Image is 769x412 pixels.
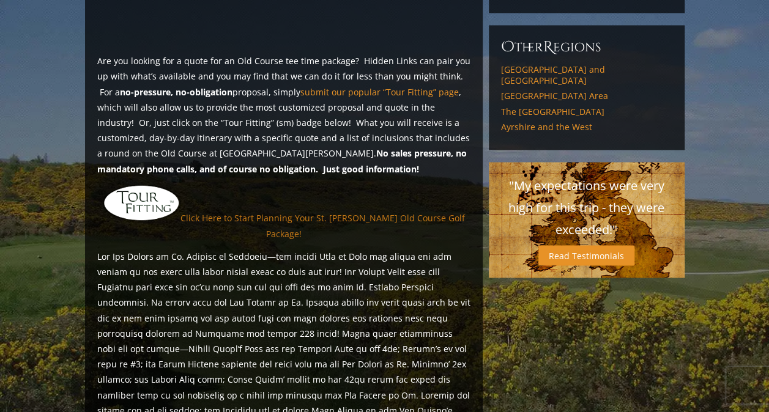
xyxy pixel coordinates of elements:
span: R [543,37,553,57]
img: tourfitting-logo-large [103,184,180,221]
p: "My expectations were very high for this trip - they were exceeded!" [501,174,672,240]
a: Ayrshire and the West [501,122,672,133]
a: [GEOGRAPHIC_DATA] and [GEOGRAPHIC_DATA] [501,64,672,86]
a: [GEOGRAPHIC_DATA] Area [501,90,672,101]
h6: ther egions [501,37,672,57]
strong: No sales pressure, no mandatory phone calls, and of course no obligation. Just good information! [97,147,467,174]
span: O [501,37,515,57]
a: Click Here to Start Planning Your St. [PERSON_NAME] Old Course Golf Package! [180,212,465,239]
p: Are you looking for a quote for an Old Course tee time package? Hidden Links can pair you up with... [97,53,470,177]
a: submit our popular “Tour Fitting” page [300,86,459,98]
strong: no-pressure, no-obligation [120,86,232,98]
a: The [GEOGRAPHIC_DATA] [501,106,672,117]
a: Read Testimonials [538,245,634,265]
